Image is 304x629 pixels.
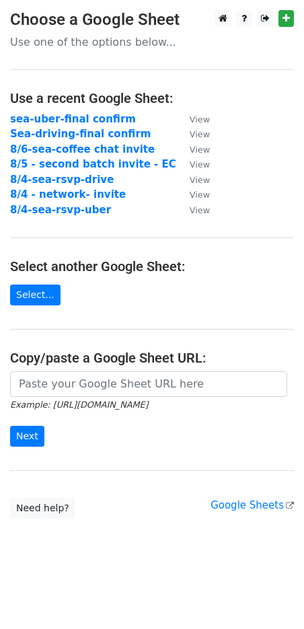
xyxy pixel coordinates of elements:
[190,159,210,170] small: View
[10,371,287,397] input: Paste your Google Sheet URL here
[10,258,294,274] h4: Select another Google Sheet:
[10,90,294,106] h4: Use a recent Google Sheet:
[190,190,210,200] small: View
[190,114,210,124] small: View
[190,145,210,155] small: View
[10,35,294,49] p: Use one of the options below...
[176,174,210,186] a: View
[10,204,111,216] a: 8/4-sea-rsvp-uber
[190,129,210,139] small: View
[10,498,75,519] a: Need help?
[10,285,61,305] a: Select...
[10,10,294,30] h3: Choose a Google Sheet
[176,204,210,216] a: View
[10,400,148,410] small: Example: [URL][DOMAIN_NAME]
[211,499,294,511] a: Google Sheets
[10,128,151,140] a: Sea-driving-final confirm
[10,143,155,155] a: 8/6-sea-coffee chat invite
[176,113,210,125] a: View
[10,113,136,125] a: sea-uber-final confirm
[176,128,210,140] a: View
[10,158,176,170] a: 8/5 - second batch invite - EC
[10,188,126,200] a: 8/4 - network- invite
[10,426,44,447] input: Next
[176,143,210,155] a: View
[10,174,114,186] a: 8/4-sea-rsvp-drive
[176,188,210,200] a: View
[176,158,210,170] a: View
[190,175,210,185] small: View
[10,350,294,366] h4: Copy/paste a Google Sheet URL:
[190,205,210,215] small: View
